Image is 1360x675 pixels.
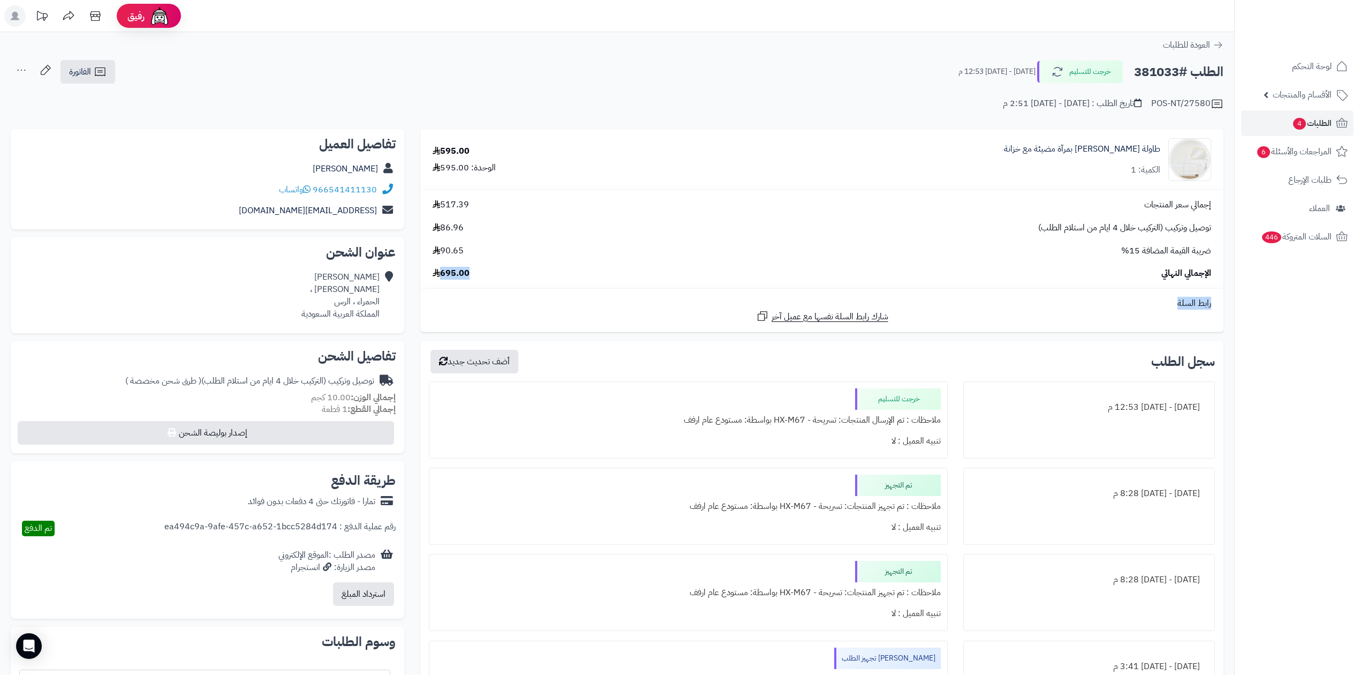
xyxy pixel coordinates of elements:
[958,66,1036,77] small: [DATE] - [DATE] 12:53 م
[149,5,170,27] img: ai-face.png
[347,403,396,416] strong: إجمالي القطع:
[756,310,888,323] a: شارك رابط السلة نفسها مع عميل آخر
[1241,54,1354,79] a: لوحة التحكم
[61,60,115,84] a: الفاتورة
[433,267,470,280] span: 695.00
[19,246,396,259] h2: عنوان الشحن
[1038,222,1211,234] span: توصيل وتركيب (التركيب خلال 4 ايام من استلام الطلب)
[855,388,941,410] div: خرجت للتسليم
[433,162,496,174] div: الوحدة: 595.00
[1241,139,1354,164] a: المراجعات والأسئلة6
[25,522,52,535] span: تم الدفع
[855,561,941,582] div: تم التجهيز
[855,475,941,496] div: تم التجهيز
[970,483,1208,504] div: [DATE] - [DATE] 8:28 م
[436,582,941,603] div: ملاحظات : تم تجهيز المنتجات: تسريحة - HX-M67 بواسطة: مستودع عام ارفف
[127,10,145,22] span: رفيق
[1241,167,1354,193] a: طلبات الإرجاع
[425,297,1219,310] div: رابط السلة
[164,521,396,536] div: رقم عملية الدفع : ea494c9a-9afe-457c-a652-1bcc5284d174
[433,245,464,257] span: 90.65
[278,561,375,574] div: مصدر الزيارة: انستجرام
[1288,172,1332,187] span: طلبات الإرجاع
[1261,229,1332,244] span: السلات المتروكة
[313,183,377,196] a: 966541411130
[436,496,941,517] div: ملاحظات : تم تجهيز المنتجات: تسريحة - HX-M67 بواسطة: مستودع عام ارفف
[19,350,396,363] h2: تفاصيل الشحن
[970,569,1208,590] div: [DATE] - [DATE] 8:28 م
[333,582,394,606] button: استرداد المبلغ
[331,474,396,487] h2: طريقة الدفع
[1287,16,1350,38] img: logo-2.png
[69,65,91,78] span: الفاتورة
[433,222,464,234] span: 86.96
[436,603,941,624] div: تنبيه العميل : لا
[19,635,396,648] h2: وسوم الطلبات
[772,311,888,323] span: شارك رابط السلة نفسها مع عميل آخر
[278,549,375,574] div: مصدر الطلب :الموقع الإلكتروني
[125,375,374,387] div: توصيل وتركيب (التركيب خلال 4 ايام من استلام الطلب)
[248,496,375,508] div: تمارا - فاتورتك حتى 4 دفعات بدون فوائد
[301,271,380,320] div: [PERSON_NAME] [PERSON_NAME] ، الحمراء ، الرس المملكة العربية السعودية
[433,145,470,157] div: 595.00
[19,138,396,151] h2: تفاصيل العميل
[1161,267,1211,280] span: الإجمالي النهائي
[313,162,378,175] a: [PERSON_NAME]
[436,410,941,431] div: ملاحظات : تم الإرسال المنتجات: تسريحة - HX-M67 بواسطة: مستودع عام ارفف
[436,517,941,538] div: تنبيه العميل : لا
[1003,97,1142,110] div: تاريخ الطلب : [DATE] - [DATE] 2:51 م
[16,633,42,659] div: Open Intercom Messenger
[1151,97,1223,110] div: POS-NT/27580
[1241,110,1354,136] a: الطلبات4
[239,204,377,217] a: [EMAIL_ADDRESS][DOMAIN_NAME]
[125,374,201,387] span: ( طرق شحن مخصصة )
[1241,224,1354,250] a: السلات المتروكة446
[1256,144,1332,159] span: المراجعات والأسئلة
[834,648,941,669] div: [PERSON_NAME] تجهيز الطلب
[1151,355,1215,368] h3: سجل الطلب
[1131,164,1160,176] div: الكمية: 1
[436,431,941,452] div: تنبيه العميل : لا
[433,199,469,211] span: 517.39
[1144,199,1211,211] span: إجمالي سعر المنتجات
[1292,59,1332,74] span: لوحة التحكم
[1273,87,1332,102] span: الأقسام والمنتجات
[1121,245,1211,257] span: ضريبة القيمة المضافة 15%
[1261,231,1282,244] span: 446
[1292,116,1332,131] span: الطلبات
[279,183,311,196] a: واتساب
[1163,39,1210,51] span: العودة للطلبات
[311,391,396,404] small: 10.00 كجم
[1163,39,1223,51] a: العودة للطلبات
[351,391,396,404] strong: إجمالي الوزن:
[1169,138,1211,181] img: 1753514452-1-90x90.jpg
[970,397,1208,418] div: [DATE] - [DATE] 12:53 م
[430,350,518,373] button: أضف تحديث جديد
[1293,117,1306,130] span: 4
[322,403,396,416] small: 1 قطعة
[28,5,55,29] a: تحديثات المنصة
[1241,196,1354,221] a: العملاء
[1257,146,1271,159] span: 6
[18,421,394,445] button: إصدار بوليصة الشحن
[1309,201,1330,216] span: العملاء
[1004,143,1160,155] a: طاولة [PERSON_NAME] بمرآة مضيئة مع خزانة
[1134,61,1223,83] h2: الطلب #381033
[1037,61,1123,83] button: خرجت للتسليم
